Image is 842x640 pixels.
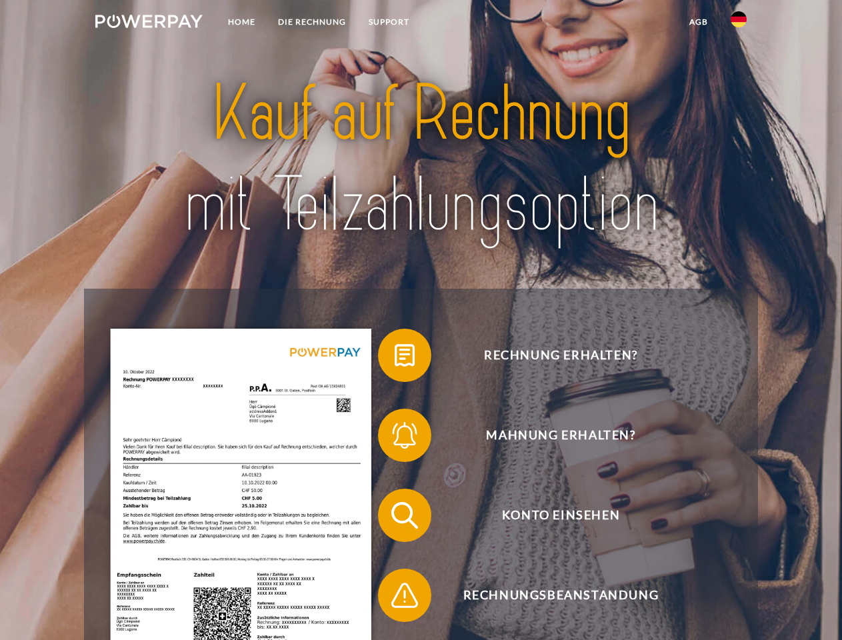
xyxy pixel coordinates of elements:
a: Home [217,10,267,34]
button: Mahnung erhalten? [378,409,725,462]
img: title-powerpay_de.svg [127,64,715,255]
img: qb_search.svg [388,499,421,532]
a: DIE RECHNUNG [267,10,357,34]
img: qb_bill.svg [388,339,421,372]
a: SUPPORT [357,10,421,34]
img: qb_bell.svg [388,419,421,452]
button: Rechnung erhalten? [378,329,725,382]
span: Rechnung erhalten? [397,329,724,382]
a: agb [678,10,719,34]
img: logo-powerpay-white.svg [95,15,203,28]
span: Konto einsehen [397,489,724,542]
span: Rechnungsbeanstandung [397,569,724,622]
span: Mahnung erhalten? [397,409,724,462]
img: de [731,11,747,27]
button: Rechnungsbeanstandung [378,569,725,622]
img: qb_warning.svg [388,579,421,612]
button: Konto einsehen [378,489,725,542]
